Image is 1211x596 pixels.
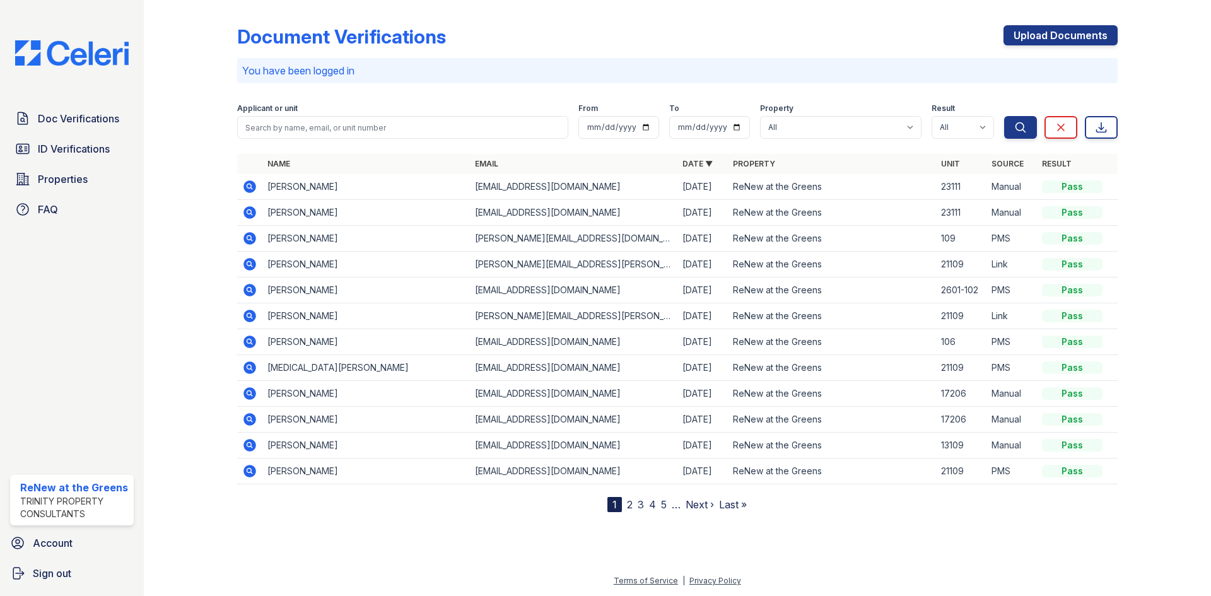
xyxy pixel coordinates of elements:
a: Properties [10,167,134,192]
td: [PERSON_NAME] [262,433,470,459]
td: [DATE] [677,433,728,459]
td: [DATE] [677,252,728,278]
a: 4 [649,498,656,511]
td: [DATE] [677,381,728,407]
td: [PERSON_NAME] [262,407,470,433]
label: To [669,103,679,114]
div: Pass [1042,258,1103,271]
td: [DATE] [677,226,728,252]
p: You have been logged in [242,63,1113,78]
td: [EMAIL_ADDRESS][DOMAIN_NAME] [470,174,677,200]
a: Doc Verifications [10,106,134,131]
td: [EMAIL_ADDRESS][DOMAIN_NAME] [470,278,677,303]
label: From [578,103,598,114]
td: [DATE] [677,303,728,329]
td: 109 [936,226,986,252]
td: [MEDICAL_DATA][PERSON_NAME] [262,355,470,381]
label: Result [932,103,955,114]
td: 106 [936,329,986,355]
td: ReNew at the Greens [728,226,935,252]
td: [PERSON_NAME][EMAIL_ADDRESS][PERSON_NAME][DOMAIN_NAME] [470,303,677,329]
a: Email [475,159,498,168]
td: [PERSON_NAME] [262,381,470,407]
td: PMS [986,459,1037,484]
a: Name [267,159,290,168]
div: Pass [1042,232,1103,245]
td: ReNew at the Greens [728,252,935,278]
td: 23111 [936,200,986,226]
a: Date ▼ [682,159,713,168]
td: PMS [986,329,1037,355]
td: [PERSON_NAME] [262,226,470,252]
label: Applicant or unit [237,103,298,114]
a: 2 [627,498,633,511]
td: PMS [986,278,1037,303]
td: [EMAIL_ADDRESS][DOMAIN_NAME] [470,381,677,407]
td: ReNew at the Greens [728,407,935,433]
td: [EMAIL_ADDRESS][DOMAIN_NAME] [470,433,677,459]
td: [DATE] [677,355,728,381]
a: 5 [661,498,667,511]
td: [DATE] [677,329,728,355]
a: Unit [941,159,960,168]
span: … [672,497,681,512]
td: Manual [986,200,1037,226]
td: [DATE] [677,200,728,226]
td: ReNew at the Greens [728,303,935,329]
img: CE_Logo_Blue-a8612792a0a2168367f1c8372b55b34899dd931a85d93a1a3d3e32e68fde9ad4.png [5,40,139,66]
a: Sign out [5,561,139,586]
td: [PERSON_NAME][EMAIL_ADDRESS][DOMAIN_NAME] [470,226,677,252]
div: Pass [1042,361,1103,374]
a: FAQ [10,197,134,222]
td: [PERSON_NAME] [262,200,470,226]
a: Terms of Service [614,576,678,585]
td: [PERSON_NAME][EMAIL_ADDRESS][PERSON_NAME][DOMAIN_NAME] [470,252,677,278]
td: 2601-102 [936,278,986,303]
div: | [682,576,685,585]
td: 21109 [936,355,986,381]
div: Pass [1042,206,1103,219]
td: [DATE] [677,174,728,200]
label: Property [760,103,793,114]
a: Upload Documents [1003,25,1118,45]
td: ReNew at the Greens [728,329,935,355]
td: [PERSON_NAME] [262,278,470,303]
td: [DATE] [677,459,728,484]
td: Link [986,252,1037,278]
td: ReNew at the Greens [728,381,935,407]
div: Trinity Property Consultants [20,495,129,520]
div: Pass [1042,439,1103,452]
td: [EMAIL_ADDRESS][DOMAIN_NAME] [470,407,677,433]
span: Properties [38,172,88,187]
a: Property [733,159,775,168]
td: [DATE] [677,407,728,433]
td: ReNew at the Greens [728,278,935,303]
div: Pass [1042,413,1103,426]
td: ReNew at the Greens [728,355,935,381]
td: 23111 [936,174,986,200]
td: 21109 [936,252,986,278]
td: [DATE] [677,278,728,303]
td: [EMAIL_ADDRESS][DOMAIN_NAME] [470,200,677,226]
div: Pass [1042,465,1103,477]
td: [EMAIL_ADDRESS][DOMAIN_NAME] [470,355,677,381]
div: ReNew at the Greens [20,480,129,495]
td: [PERSON_NAME] [262,252,470,278]
span: Sign out [33,566,71,581]
td: [PERSON_NAME] [262,459,470,484]
div: Pass [1042,387,1103,400]
td: Link [986,303,1037,329]
a: Privacy Policy [689,576,741,585]
td: 17206 [936,407,986,433]
td: Manual [986,381,1037,407]
td: PMS [986,226,1037,252]
td: 21109 [936,303,986,329]
td: Manual [986,407,1037,433]
span: Account [33,535,73,551]
div: Pass [1042,180,1103,193]
td: [EMAIL_ADDRESS][DOMAIN_NAME] [470,459,677,484]
a: Last » [719,498,747,511]
a: 3 [638,498,644,511]
div: Document Verifications [237,25,446,48]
